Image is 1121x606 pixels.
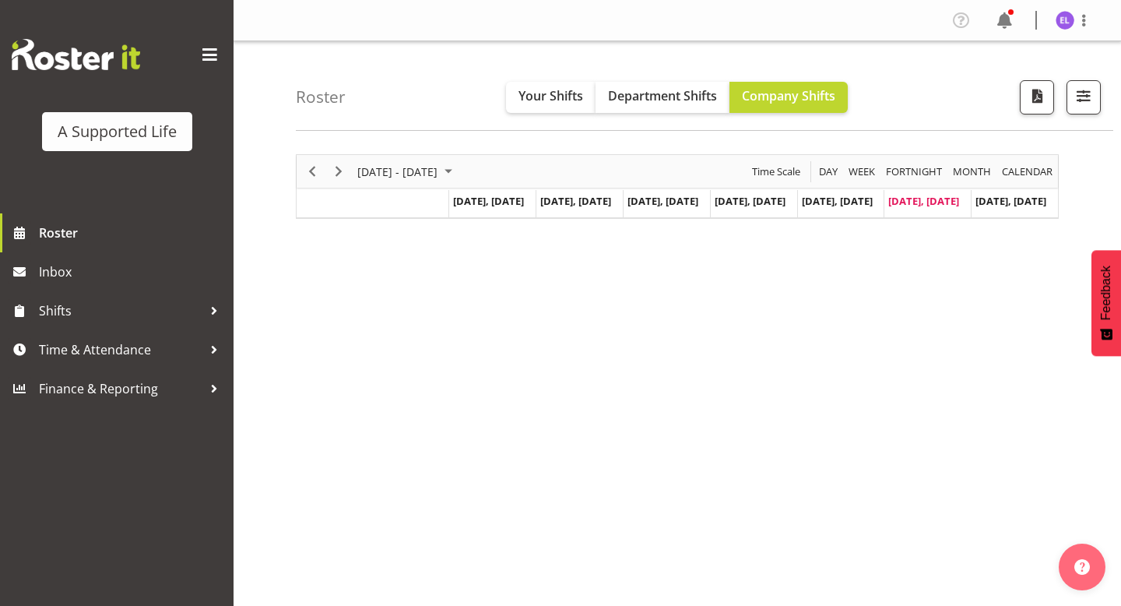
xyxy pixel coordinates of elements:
[39,221,226,245] span: Roster
[58,120,177,143] div: A Supported Life
[296,88,346,106] h4: Roster
[506,82,596,113] button: Your Shifts
[39,299,202,322] span: Shifts
[1067,80,1101,115] button: Filter Shifts
[39,377,202,400] span: Finance & Reporting
[1020,80,1054,115] button: Download a PDF of the roster according to the set date range.
[1056,11,1074,30] img: elise-loh5844.jpg
[1091,250,1121,356] button: Feedback - Show survey
[39,260,226,284] span: Inbox
[12,39,140,70] img: Rosterit website logo
[518,87,583,104] span: Your Shifts
[1099,266,1113,320] span: Feedback
[742,87,835,104] span: Company Shifts
[729,82,848,113] button: Company Shifts
[39,338,202,361] span: Time & Attendance
[608,87,717,104] span: Department Shifts
[596,82,729,113] button: Department Shifts
[1074,559,1090,575] img: help-xxl-2.png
